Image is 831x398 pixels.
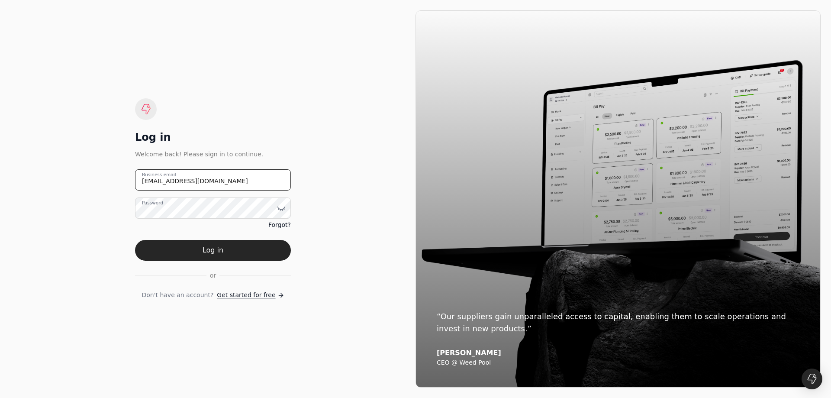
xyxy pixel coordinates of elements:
[142,171,176,178] label: Business email
[437,311,799,335] div: “Our suppliers gain unparalleled access to capital, enabling them to scale operations and invest ...
[437,349,799,357] div: [PERSON_NAME]
[437,359,799,367] div: CEO @ Weed Pool
[210,271,216,280] span: or
[217,291,275,300] span: Get started for free
[135,149,291,159] div: Welcome back! Please sign in to continue.
[217,291,284,300] a: Get started for free
[142,291,213,300] span: Don't have an account?
[802,369,822,389] div: Open Intercom Messenger
[135,240,291,261] button: Log in
[268,220,291,230] a: Forgot?
[142,200,163,207] label: Password
[135,130,291,144] div: Log in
